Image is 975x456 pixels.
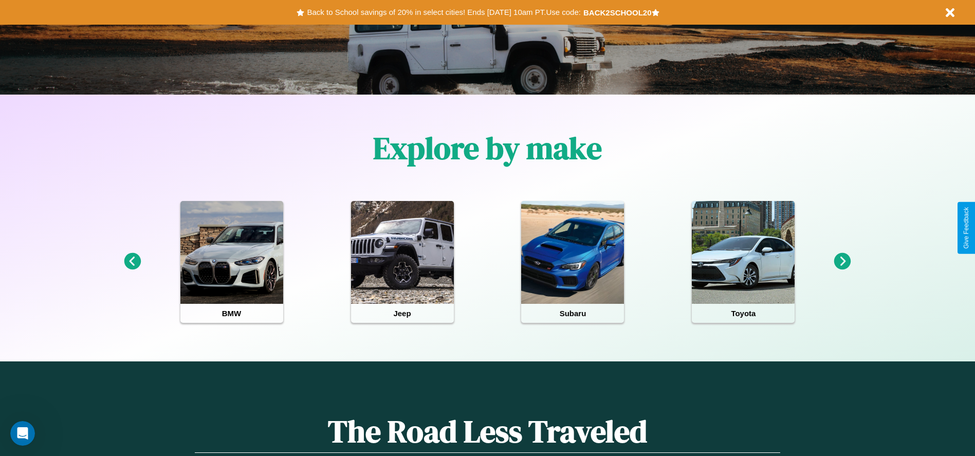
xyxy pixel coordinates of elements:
[180,304,283,323] h4: BMW
[583,8,652,17] b: BACK2SCHOOL20
[10,421,35,446] iframe: Intercom live chat
[351,304,454,323] h4: Jeep
[304,5,583,20] button: Back to School savings of 20% in select cities! Ends [DATE] 10am PT.Use code:
[373,127,602,169] h1: Explore by make
[963,207,970,249] div: Give Feedback
[521,304,624,323] h4: Subaru
[195,410,780,453] h1: The Road Less Traveled
[692,304,795,323] h4: Toyota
